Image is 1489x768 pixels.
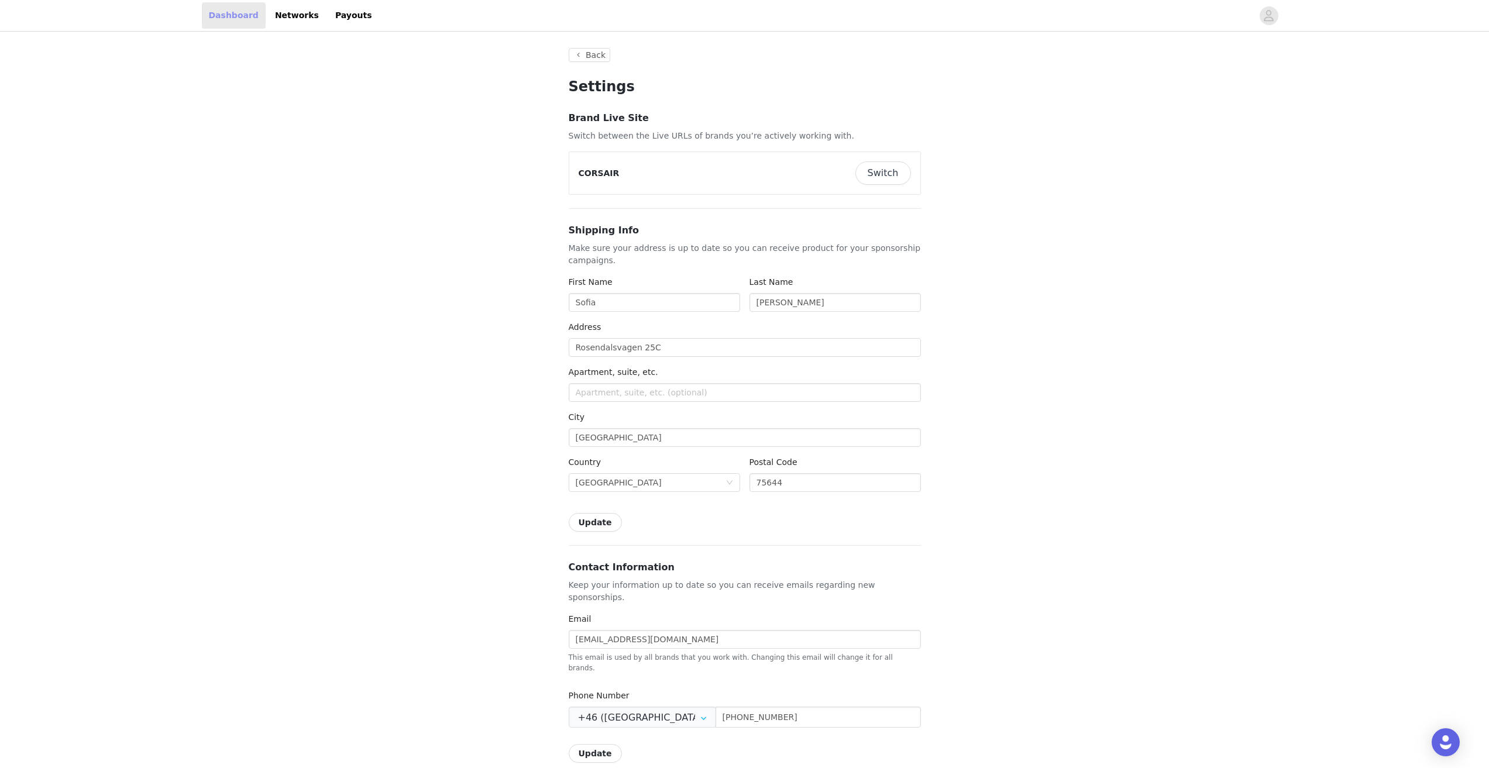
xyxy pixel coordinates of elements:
[569,322,601,332] label: Address
[726,479,733,487] i: icon: down
[569,383,921,402] input: Apartment, suite, etc. (optional)
[268,2,326,29] a: Networks
[1432,728,1460,756] div: Open Intercom Messenger
[569,338,921,357] input: Address
[328,2,379,29] a: Payouts
[569,367,658,377] label: Apartment, suite, etc.
[569,130,921,142] p: Switch between the Live URLs of brands you’re actively working with.
[569,513,622,532] button: Update
[855,161,911,185] button: Switch
[569,277,613,287] label: First Name
[576,474,662,491] div: Sweden
[569,614,592,624] label: Email
[569,650,921,673] div: This email is used by all brands that you work with. Changing this email will change it for all b...
[569,428,921,447] input: City
[579,167,620,180] p: CORSAIR
[202,2,266,29] a: Dashboard
[569,223,921,237] h3: Shipping Info
[749,473,921,492] input: Postal code
[749,277,793,287] label: Last Name
[716,707,921,728] input: (XXX) XXX-XXXX
[1263,6,1274,25] div: avatar
[569,579,921,604] p: Keep your information up to date so you can receive emails regarding new sponsorships.
[569,48,611,62] button: Back
[569,242,921,267] p: Make sure your address is up to date so you can receive product for your sponsorship campaigns.
[749,457,797,467] label: Postal Code
[569,707,716,728] input: Country
[569,412,584,422] label: City
[569,111,921,125] h3: Brand Live Site
[569,560,921,574] h3: Contact Information
[569,691,630,700] label: Phone Number
[569,744,622,763] button: Update
[569,457,601,467] label: Country
[569,76,921,97] h1: Settings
